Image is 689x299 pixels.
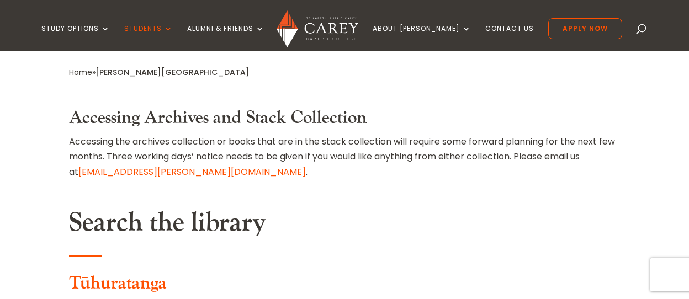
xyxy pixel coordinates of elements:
[96,67,250,78] span: [PERSON_NAME][GEOGRAPHIC_DATA]
[69,108,620,134] h3: Accessing Archives and Stack Collection
[69,67,92,78] a: Home
[69,134,620,179] p: Accessing the archives collection or books that are in the stack collection will require some for...
[124,25,173,51] a: Students
[548,18,622,39] a: Apply Now
[187,25,264,51] a: Alumni & Friends
[373,25,471,51] a: About [PERSON_NAME]
[69,67,250,78] span: »
[69,207,620,244] h2: Search the library
[485,25,534,51] a: Contact Us
[41,25,110,51] a: Study Options
[277,10,358,47] img: Carey Baptist College
[78,165,306,178] a: [EMAIL_ADDRESS][PERSON_NAME][DOMAIN_NAME]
